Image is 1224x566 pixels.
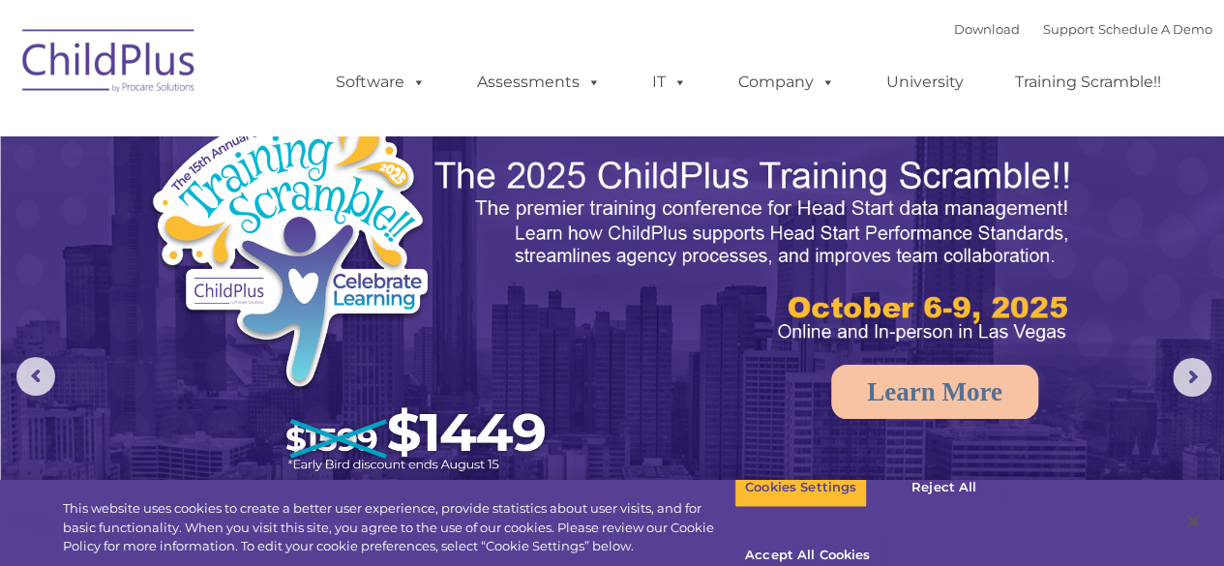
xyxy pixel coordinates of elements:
[954,21,1020,37] a: Download
[719,63,854,102] a: Company
[316,63,445,102] a: Software
[13,15,206,112] img: ChildPlus by Procare Solutions
[867,63,983,102] a: University
[831,365,1038,419] a: Learn More
[458,63,620,102] a: Assessments
[996,63,1180,102] a: Training Scramble!!
[883,467,1004,508] button: Reject All
[1043,21,1094,37] a: Support
[269,128,328,142] span: Last name
[734,467,867,508] button: Cookies Settings
[954,21,1212,37] font: |
[269,207,351,222] span: Phone number
[1098,21,1212,37] a: Schedule A Demo
[63,499,734,556] div: This website uses cookies to create a better user experience, provide statistics about user visit...
[633,63,706,102] a: IT
[1172,500,1214,543] button: Close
